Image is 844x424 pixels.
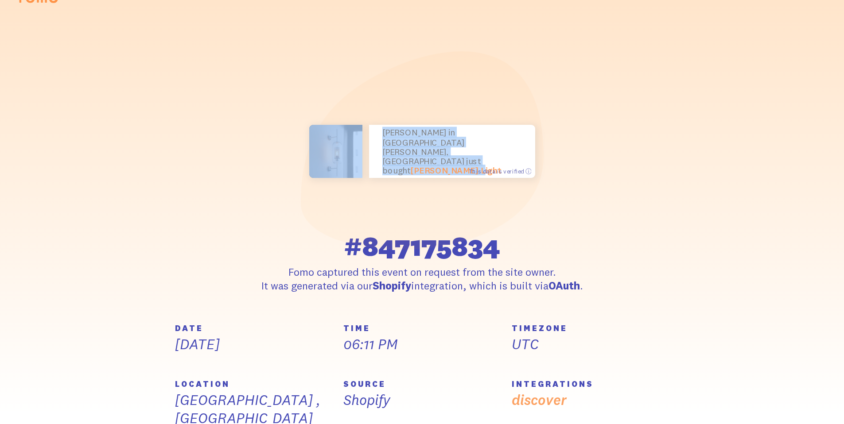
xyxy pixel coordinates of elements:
span: This data is verified ⓘ [469,167,531,175]
strong: OAuth [548,279,580,292]
p: Shopify [343,391,501,409]
p: [PERSON_NAME] in [GEOGRAPHIC_DATA][PERSON_NAME], [GEOGRAPHIC_DATA] just bought [382,128,522,175]
span: #847175834 [344,232,500,260]
h5: TIMEZONE [512,324,669,332]
h5: DATE [175,324,333,332]
strong: Shopify [373,279,411,292]
h5: INTEGRATIONS [512,380,669,388]
h5: SOURCE [343,380,501,388]
h5: LOCATION [175,380,333,388]
p: UTC [512,335,669,354]
img: dawn-wall-light-377909_small.png [309,125,362,178]
h5: TIME [343,324,501,332]
p: [DATE] [175,335,333,354]
p: 06:11 PM [343,335,501,354]
a: [PERSON_NAME] Light [410,165,502,176]
p: Fomo captured this event on request from the site owner. It was generated via our integration, wh... [259,265,585,293]
a: discover [512,391,567,409]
